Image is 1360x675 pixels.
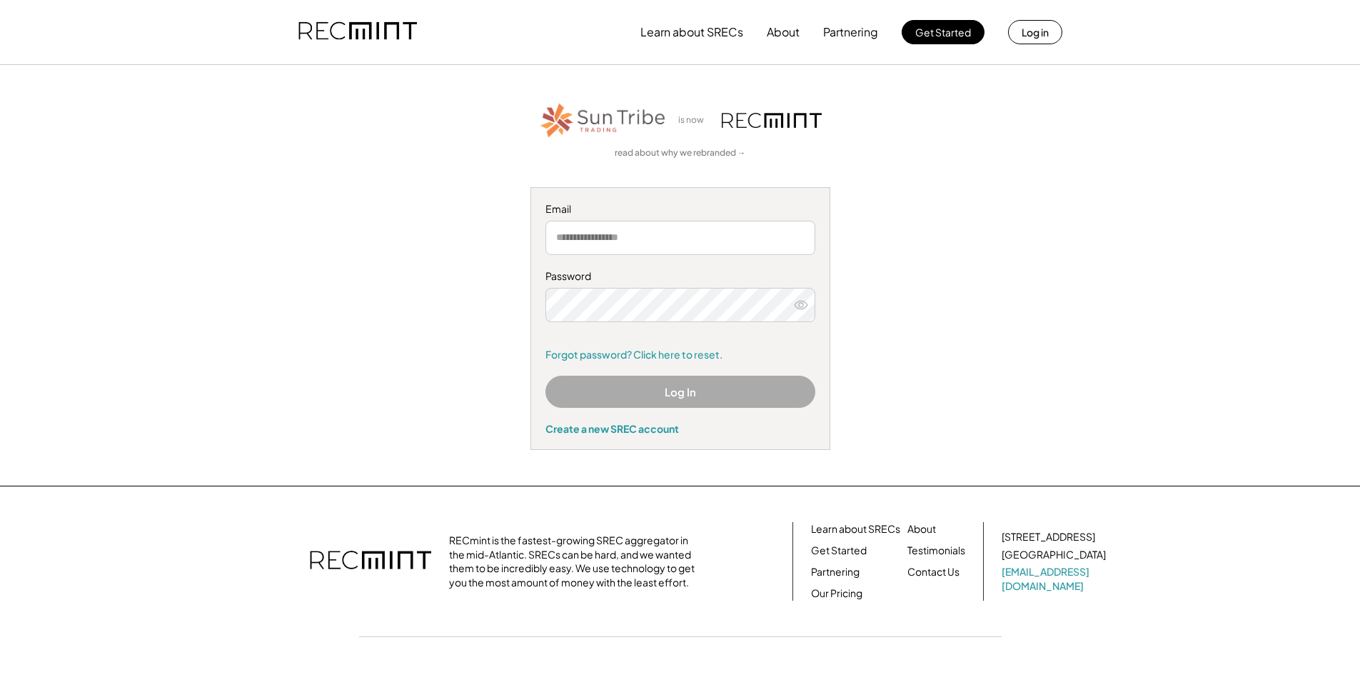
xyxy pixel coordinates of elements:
button: Log In [545,376,815,408]
div: Password [545,269,815,284]
div: [STREET_ADDRESS] [1002,530,1095,544]
a: Forgot password? Click here to reset. [545,348,815,362]
a: Testimonials [907,544,965,558]
a: About [907,522,936,536]
a: [EMAIL_ADDRESS][DOMAIN_NAME] [1002,565,1109,593]
div: is now [675,114,715,126]
button: Get Started [902,20,984,44]
img: STT_Horizontal_Logo%2B-%2BColor.png [539,101,668,140]
div: Email [545,202,815,216]
button: Partnering [823,18,878,46]
button: Log in [1008,20,1062,44]
img: recmint-logotype%403x.png [722,113,822,128]
a: Our Pricing [811,586,862,601]
button: About [767,18,800,46]
a: Learn about SRECs [811,522,900,536]
a: Contact Us [907,565,959,579]
img: recmint-logotype%403x.png [310,536,431,586]
div: RECmint is the fastest-growing SREC aggregator in the mid-Atlantic. SRECs can be hard, and we wan... [449,534,702,589]
img: recmint-logotype%403x.png [298,8,417,56]
button: Learn about SRECs [640,18,743,46]
div: Create a new SREC account [545,422,815,435]
a: Partnering [811,565,860,579]
a: read about why we rebranded → [615,147,746,159]
div: [GEOGRAPHIC_DATA] [1002,548,1106,562]
a: Get Started [811,544,867,558]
